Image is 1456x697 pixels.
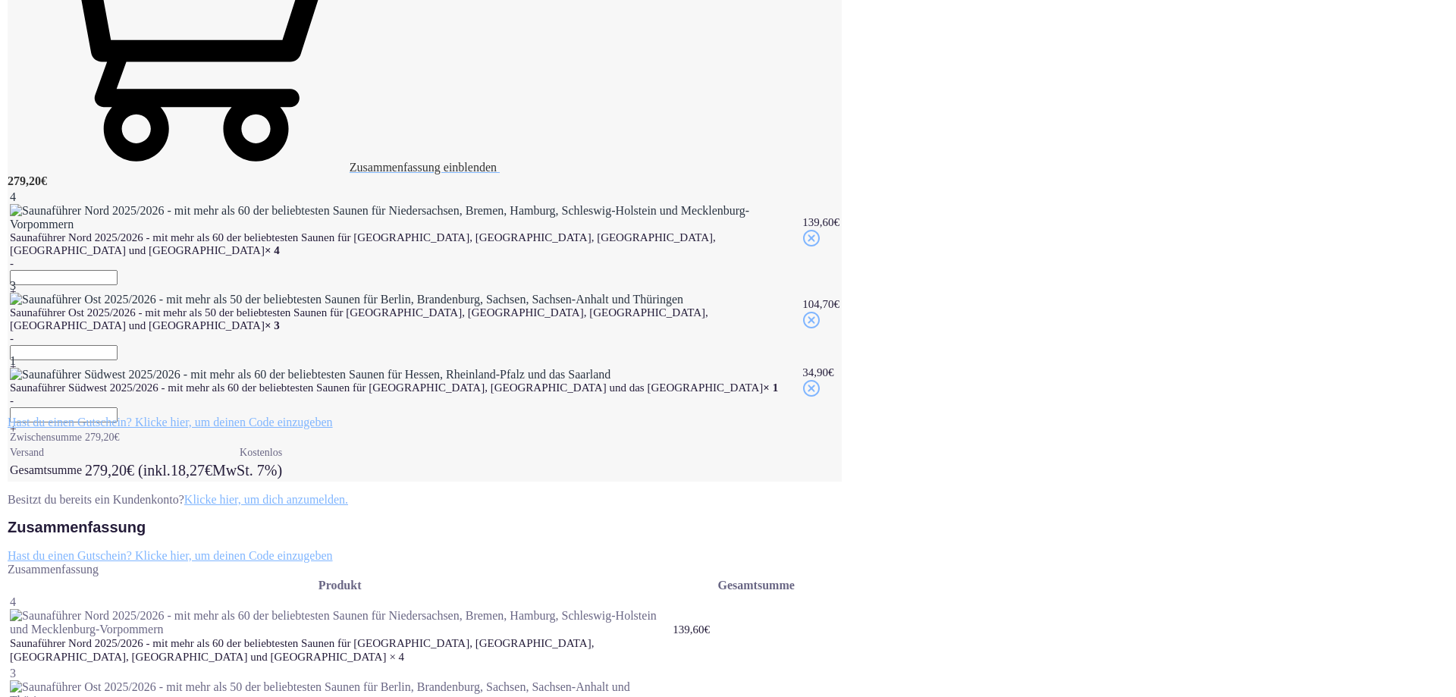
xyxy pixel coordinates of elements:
[802,298,839,310] bdi: 104,70
[8,493,842,507] div: Besitzt du bereits ein Kundenkonto?
[10,354,16,367] span: 1
[10,667,16,680] span: 3
[10,447,44,458] span: Versand
[802,366,833,378] bdi: 34,90
[10,432,82,443] span: Zwischensumme
[85,462,134,479] bdi: 279,20
[138,462,282,479] small: (inkl. MwSt. 7%)
[115,432,120,443] span: €
[265,319,280,331] strong: × 3
[8,549,333,562] a: Hast du einen Gutschein? Klicke hier, um deinen Code einzugeben
[240,447,282,458] span: Kostenlos
[389,651,404,663] strong: × 4
[10,579,670,592] div: Produkt
[205,462,212,479] span: €
[10,463,82,476] span: Gesamtsumme
[10,394,799,407] div: -
[802,216,839,228] bdi: 139,60
[834,298,840,310] span: €
[8,416,333,429] a: Hast du einen Gutschein? Klicke hier, um deinen Code einzugeben
[10,279,16,292] span: 3
[171,462,212,479] span: 18,27
[85,432,120,443] bdi: 279,20
[265,244,280,256] strong: × 4
[10,381,778,394] span: Saunaführer Südwest 2025/2026 - mit mehr als 60 der beliebtesten Saunen für [GEOGRAPHIC_DATA], [G...
[672,578,840,593] th: Gesamtsumme
[10,257,799,270] div: -
[834,216,840,228] span: €
[10,306,708,331] span: Saunaführer Ost 2025/2026 - mit mehr als 50 der beliebtesten Saunen für [GEOGRAPHIC_DATA], [GEOGR...
[10,637,594,663] span: Saunaführer Nord 2025/2026 - mit mehr als 60 der beliebtesten Saunen für [GEOGRAPHIC_DATA], [GEOG...
[10,332,799,345] div: -
[350,161,500,174] a: Zusammenfassung einblenden
[10,190,16,203] span: 4
[704,623,711,636] span: €
[41,174,47,187] span: €
[350,161,497,174] span: Zusammenfassung einblenden
[763,381,778,394] strong: × 1
[184,493,348,506] a: Klicke hier, um dich anzumelden.
[8,519,842,536] h2: Zusammenfassung
[828,366,834,378] span: €
[10,231,716,256] span: Saunaführer Nord 2025/2026 - mit mehr als 60 der beliebtesten Saunen für [GEOGRAPHIC_DATA], [GEOG...
[10,204,799,231] img: Saunaführer Nord 2025/2026 - mit mehr als 60 der beliebtesten Saunen für Niedersachsen, Bremen, H...
[8,174,47,187] bdi: 279,20
[127,462,134,479] span: €
[10,609,670,636] img: Saunaführer Nord 2025/2026 - mit mehr als 60 der beliebtesten Saunen für Niedersachsen, Bremen, H...
[10,595,16,608] span: 4
[8,563,99,576] label: Zusammenfassung
[10,293,683,306] img: Saunaführer Ost 2025/2026 - mit mehr als 50 der beliebtesten Saunen für Berlin, Brandenburg, Sach...
[10,368,610,381] img: Saunaführer Südwest 2025/2026 - mit mehr als 60 der beliebtesten Saunen für Hessen, Rheinland-Pfa...
[673,623,710,636] bdi: 139,60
